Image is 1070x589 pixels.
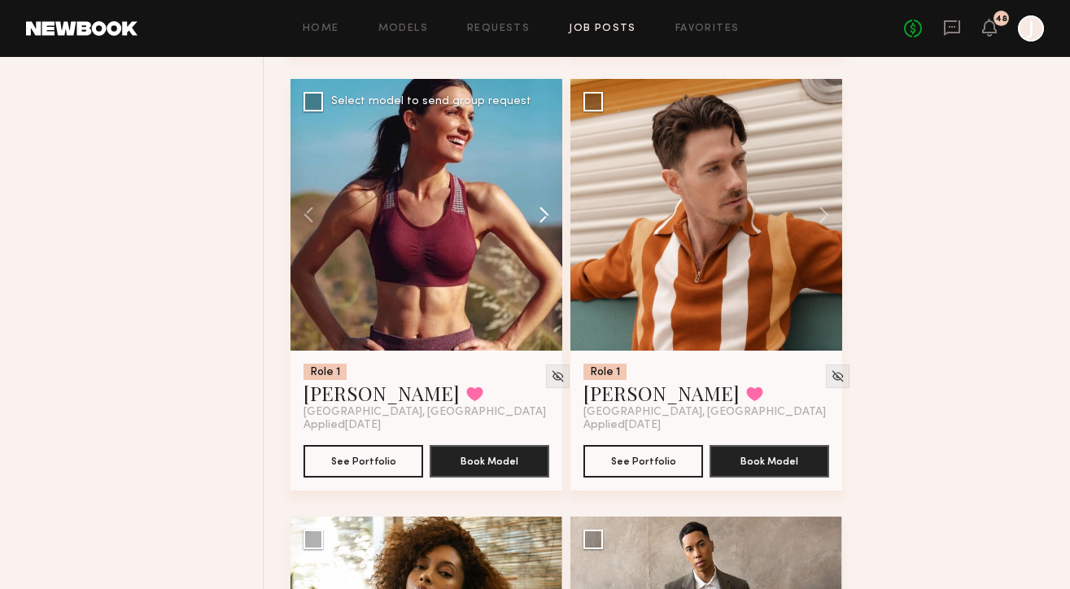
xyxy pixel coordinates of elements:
button: See Portfolio [304,445,423,478]
div: Applied [DATE] [583,419,829,432]
img: Unhide Model [551,369,565,383]
a: Favorites [675,24,740,34]
span: [GEOGRAPHIC_DATA], [GEOGRAPHIC_DATA] [583,406,826,419]
button: See Portfolio [583,445,703,478]
a: J [1018,15,1044,41]
a: [PERSON_NAME] [583,380,740,406]
div: 48 [995,15,1007,24]
a: Home [303,24,339,34]
a: [PERSON_NAME] [304,380,460,406]
a: Job Posts [569,24,636,34]
div: Select model to send group request [331,96,531,107]
div: Role 1 [583,364,627,380]
img: Unhide Model [831,369,845,383]
a: Book Model [430,453,549,467]
div: Role 1 [304,364,347,380]
div: Applied [DATE] [304,419,549,432]
span: [GEOGRAPHIC_DATA], [GEOGRAPHIC_DATA] [304,406,546,419]
button: Book Model [710,445,829,478]
a: Models [378,24,428,34]
a: Requests [467,24,530,34]
a: Book Model [710,453,829,467]
button: Book Model [430,445,549,478]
